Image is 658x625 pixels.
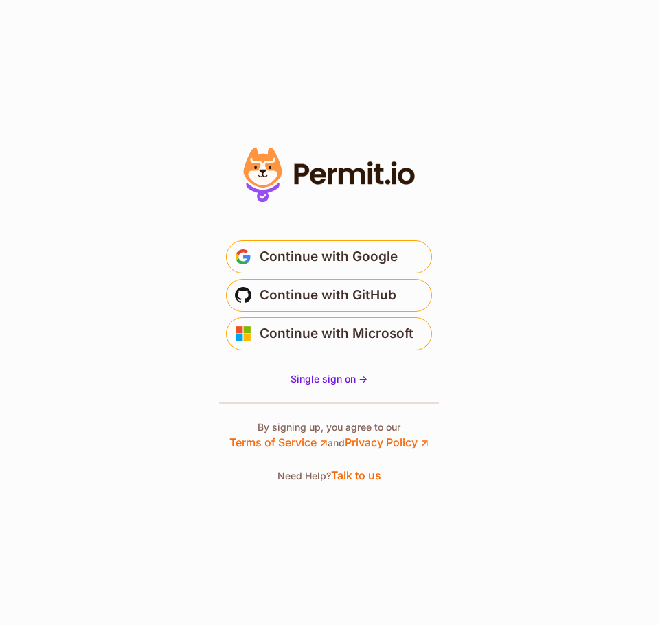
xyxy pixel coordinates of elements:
a: Terms of Service ↗ [229,435,328,449]
span: Continue with Microsoft [260,323,413,345]
span: Continue with Google [260,246,398,268]
button: Continue with Google [226,240,432,273]
p: By signing up, you agree to our and [229,420,429,451]
a: Privacy Policy ↗ [345,435,429,449]
a: Single sign on -> [291,372,367,386]
p: Need Help? [277,467,381,484]
button: Continue with GitHub [226,279,432,312]
a: Talk to us [331,468,381,482]
span: Continue with GitHub [260,284,396,306]
span: Single sign on -> [291,373,367,385]
button: Continue with Microsoft [226,317,432,350]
